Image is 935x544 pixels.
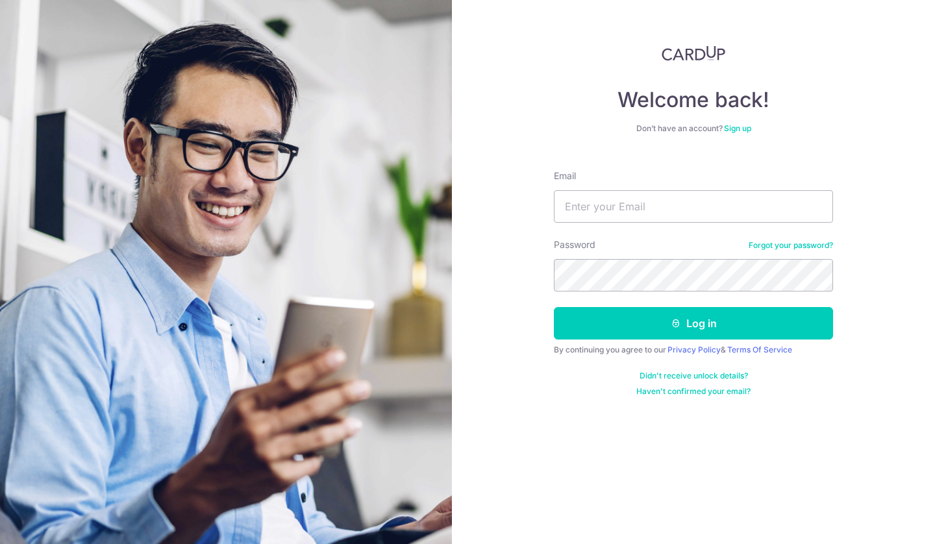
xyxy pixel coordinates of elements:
button: Log in [554,307,833,340]
img: CardUp Logo [662,45,725,61]
a: Didn't receive unlock details? [640,371,748,381]
div: By continuing you agree to our & [554,345,833,355]
div: Don’t have an account? [554,123,833,134]
h4: Welcome back! [554,87,833,113]
input: Enter your Email [554,190,833,223]
label: Email [554,169,576,182]
label: Password [554,238,595,251]
a: Forgot your password? [749,240,833,251]
a: Sign up [724,123,751,133]
a: Privacy Policy [667,345,721,354]
a: Terms Of Service [727,345,792,354]
a: Haven't confirmed your email? [636,386,751,397]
